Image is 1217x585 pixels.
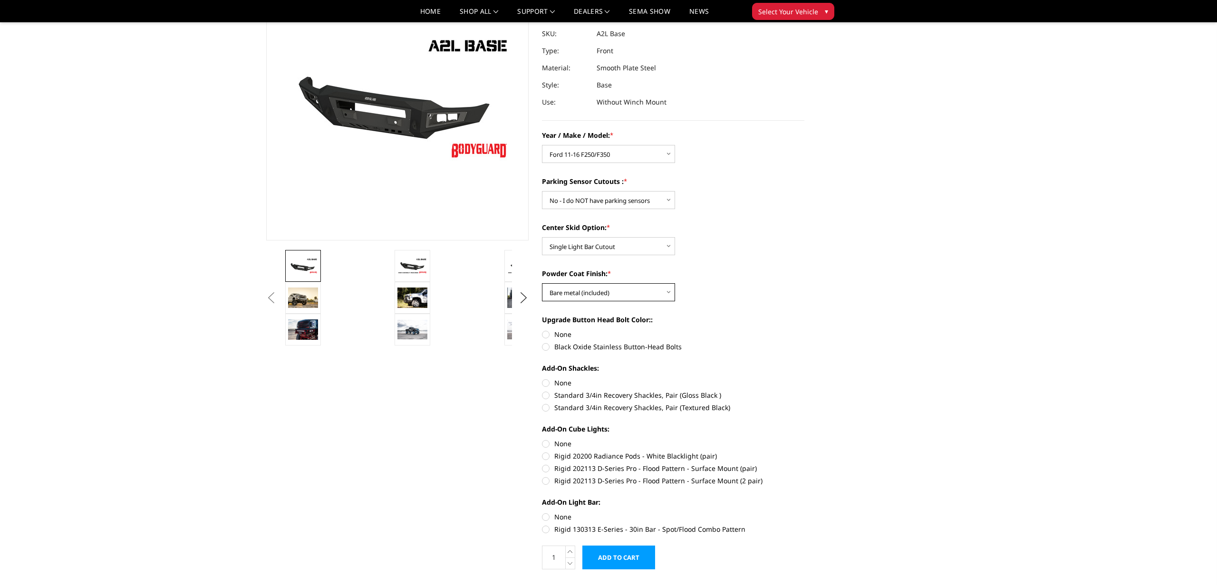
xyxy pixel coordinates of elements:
label: Year / Make / Model: [542,130,804,140]
a: Dealers [574,8,610,22]
img: 2019 GMC 1500 [288,288,318,308]
label: Add-On Light Bar: [542,497,804,507]
button: Next [517,291,531,305]
dt: Type: [542,42,589,59]
img: 2020 Chevrolet HD - Compatible with block heater connection [397,288,427,307]
label: None [542,378,804,388]
img: A2L Series - Base Front Bumper (Non Winch) [507,320,537,340]
label: Parking Sensor Cutouts : [542,176,804,186]
img: A2L Series - Base Front Bumper (Non Winch) [288,258,318,274]
label: Rigid 130313 E-Series - 30in Bar - Spot/Flood Combo Pattern [542,524,804,534]
button: Select Your Vehicle [752,3,834,20]
img: A2L Series - Base Front Bumper (Non Winch) [507,258,537,274]
label: Center Skid Option: [542,222,804,232]
img: 2020 RAM HD - Available in single light bar configuration only [507,288,537,307]
label: Add-On Shackles: [542,363,804,373]
dt: Material: [542,59,589,77]
label: Rigid 202113 D-Series Pro - Flood Pattern - Surface Mount (pair) [542,463,804,473]
span: Select Your Vehicle [758,7,818,17]
label: Add-On Cube Lights: [542,424,804,434]
a: News [689,8,709,22]
a: shop all [460,8,498,22]
label: None [542,329,804,339]
dd: Base [597,77,612,94]
dd: A2L Base [597,25,625,42]
a: Support [517,8,555,22]
label: Rigid 20200 Radiance Pods - White Blacklight (pair) [542,451,804,461]
img: A2L Series - Base Front Bumper (Non Winch) [397,320,427,339]
label: None [542,439,804,449]
span: ▾ [825,6,828,16]
img: A2L Series - Base Front Bumper (Non Winch) [397,258,427,274]
dd: Smooth Plate Steel [597,59,656,77]
dd: Without Winch Mount [597,94,666,111]
button: Previous [264,291,278,305]
label: Black Oxide Stainless Button-Head Bolts [542,342,804,352]
label: Standard 3/4in Recovery Shackles, Pair (Gloss Black ) [542,390,804,400]
input: Add to Cart [582,546,655,569]
dt: SKU: [542,25,589,42]
label: Standard 3/4in Recovery Shackles, Pair (Textured Black) [542,403,804,412]
a: Home [420,8,441,22]
dd: Front [597,42,613,59]
a: SEMA Show [629,8,670,22]
iframe: Chat Widget [1169,539,1217,585]
label: None [542,512,804,522]
label: Upgrade Button Head Bolt Color:: [542,315,804,325]
label: Rigid 202113 D-Series Pro - Flood Pattern - Surface Mount (2 pair) [542,476,804,486]
label: Powder Coat Finish: [542,269,804,278]
img: A2L Series - Base Front Bumper (Non Winch) [288,319,318,339]
dt: Style: [542,77,589,94]
dt: Use: [542,94,589,111]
